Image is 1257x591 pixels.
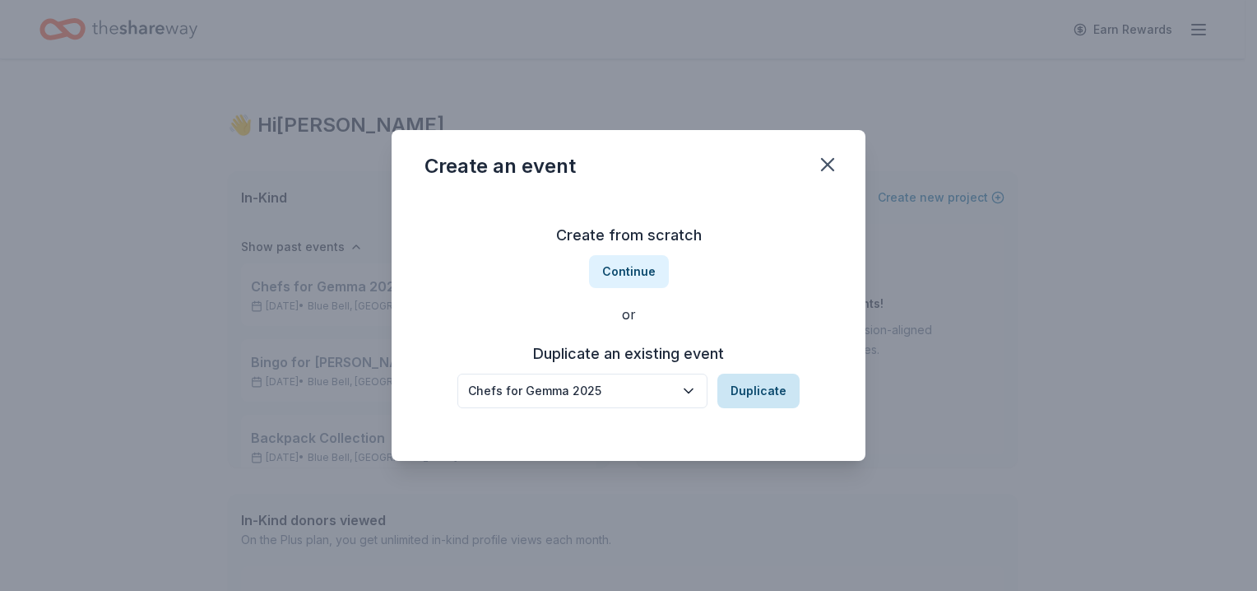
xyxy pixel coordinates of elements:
button: Continue [589,255,669,288]
div: Create an event [424,153,576,179]
button: Duplicate [717,374,800,408]
button: Chefs for Gemma 2025 [457,374,707,408]
div: Chefs for Gemma 2025 [468,381,674,401]
div: or [424,305,833,324]
h3: Duplicate an existing event [457,341,800,367]
h3: Create from scratch [424,222,833,249]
